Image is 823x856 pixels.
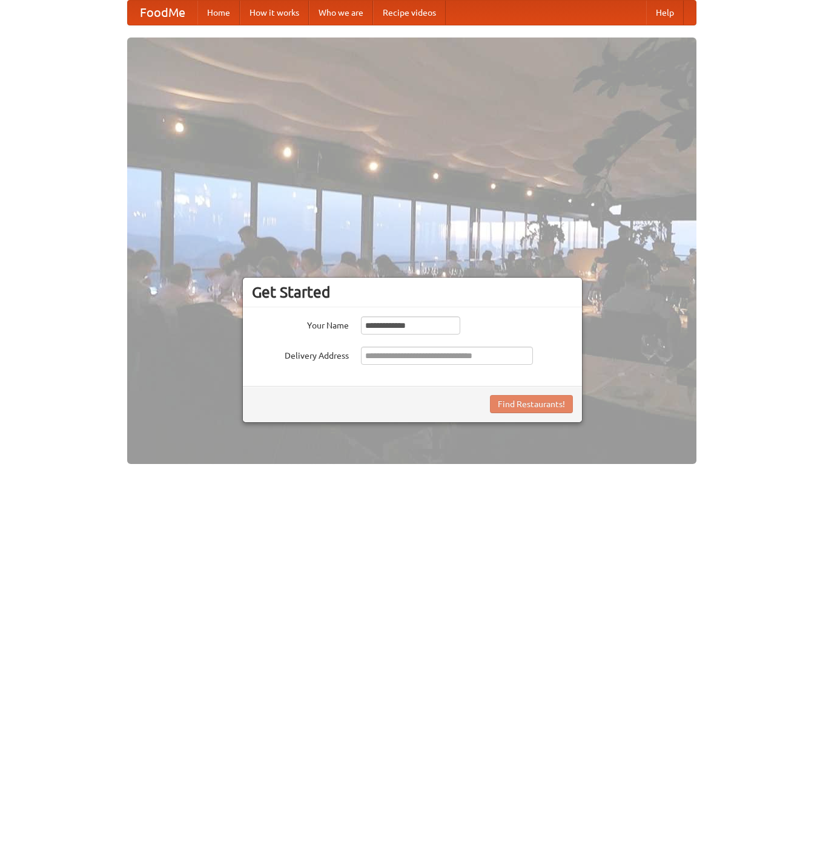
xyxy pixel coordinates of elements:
[128,1,197,25] a: FoodMe
[373,1,446,25] a: Recipe videos
[197,1,240,25] a: Home
[240,1,309,25] a: How it works
[252,316,349,332] label: Your Name
[252,347,349,362] label: Delivery Address
[646,1,684,25] a: Help
[490,395,573,413] button: Find Restaurants!
[309,1,373,25] a: Who we are
[252,283,573,301] h3: Get Started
